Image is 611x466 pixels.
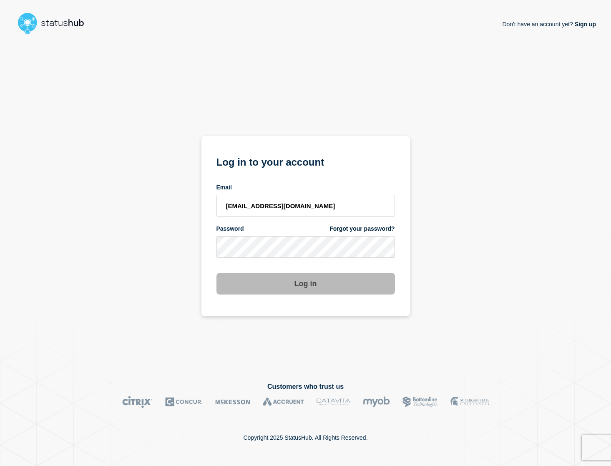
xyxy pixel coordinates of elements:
[216,154,395,169] h1: Log in to your account
[329,225,395,233] a: Forgot your password?
[216,195,395,217] input: email input
[165,396,203,408] img: Concur logo
[215,396,250,408] img: McKesson logo
[402,396,438,408] img: Bottomline logo
[502,14,596,34] p: Don't have an account yet?
[122,396,153,408] img: Citrix logo
[216,184,232,191] span: Email
[243,434,367,441] p: Copyright 2025 StatusHub. All Rights Reserved.
[317,396,350,408] img: DataVita logo
[216,273,395,295] button: Log in
[216,225,244,233] span: Password
[450,396,489,408] img: MSU logo
[15,10,94,37] img: StatusHub logo
[216,236,395,258] input: password input
[573,21,596,28] a: Sign up
[363,396,390,408] img: myob logo
[15,383,596,390] h2: Customers who trust us
[263,396,304,408] img: Accruent logo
